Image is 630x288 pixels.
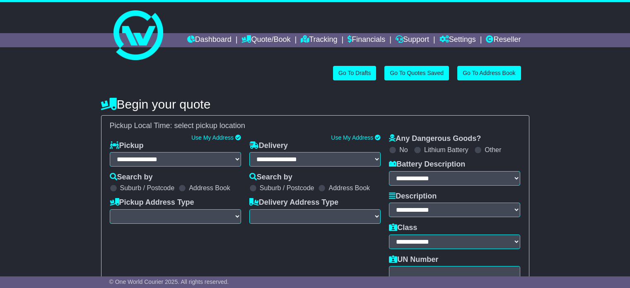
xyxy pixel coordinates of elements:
label: Other [485,146,501,154]
label: Delivery Address Type [249,198,338,207]
a: Go To Quotes Saved [384,66,449,80]
label: Lithium Battery [424,146,468,154]
a: Go To Drafts [333,66,376,80]
label: Address Book [328,184,370,192]
label: Battery Description [389,160,465,169]
a: Use My Address [191,134,234,141]
a: Use My Address [331,134,373,141]
h4: Begin your quote [101,97,529,111]
a: Dashboard [187,33,232,47]
label: Description [389,192,437,201]
label: Search by [110,173,153,182]
label: Suburb / Postcode [260,184,314,192]
a: Settings [439,33,476,47]
label: UN Number [389,255,438,264]
a: Financials [348,33,385,47]
a: Tracking [301,33,337,47]
label: No [399,146,408,154]
a: Quote/Book [241,33,290,47]
label: Pickup [110,141,144,150]
label: Any Dangerous Goods? [389,134,481,143]
label: Delivery [249,141,288,150]
label: Search by [249,173,292,182]
label: Suburb / Postcode [120,184,175,192]
a: Go To Address Book [457,66,521,80]
span: © One World Courier 2025. All rights reserved. [109,278,229,285]
a: Support [396,33,429,47]
label: Pickup Address Type [110,198,194,207]
label: Class [389,223,417,232]
div: Pickup Local Time: [106,121,525,131]
a: Reseller [486,33,521,47]
label: Address Book [189,184,230,192]
span: select pickup location [174,121,245,130]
